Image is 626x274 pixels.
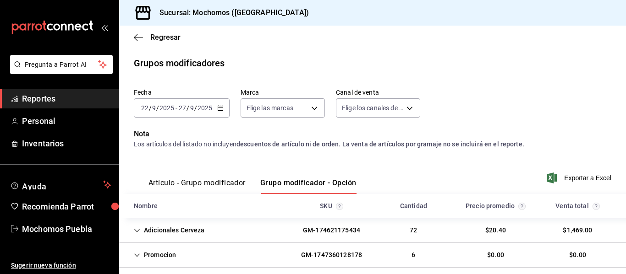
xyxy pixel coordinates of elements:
[134,33,181,42] button: Regresar
[402,222,424,239] div: Cell
[148,178,357,194] div: navigation tabs
[159,104,175,112] input: ----
[22,92,111,105] span: Reportes
[156,104,159,112] span: /
[518,203,526,210] svg: Precio promedio = total de grupos modificadores / cantidad
[296,222,368,239] div: Cell
[11,261,111,270] span: Sugerir nueva función
[241,89,325,96] label: Marca
[6,66,113,76] a: Pregunta a Parrot AI
[134,89,230,96] label: Fecha
[176,104,177,112] span: -
[247,103,293,113] span: Elige las marcas
[150,33,181,42] span: Regresar
[260,178,357,194] button: Grupo modificador - Opción
[190,104,194,112] input: --
[119,243,626,268] div: Row
[119,218,626,243] div: Row
[152,104,156,112] input: --
[126,222,212,239] div: Cell
[480,247,511,263] div: Cell
[555,222,599,239] div: Cell
[134,129,611,140] p: Nota
[455,198,537,215] div: HeadCell
[22,223,111,235] span: Mochomos Puebla
[152,7,309,18] h3: Sucursal: Mochomos ([GEOGRAPHIC_DATA])
[294,247,369,263] div: Cell
[549,172,611,183] button: Exportar a Excel
[134,56,225,70] div: Grupos modificadores
[236,140,524,148] strong: descuentos de artículo ni de orden. La venta de artículos por gramaje no se incluirá en el reporte.
[537,198,619,215] div: HeadCell
[149,104,152,112] span: /
[336,89,420,96] label: Canal de venta
[134,140,611,149] div: Los artículos del listado no incluyen
[25,60,99,70] span: Pregunta a Parrot AI
[10,55,113,74] button: Pregunta a Parrot AI
[187,104,189,112] span: /
[22,200,111,213] span: Recomienda Parrot
[336,203,343,210] svg: Los grupos modificadores y las opciones se agruparán por SKU; se mostrará el primer creado.
[291,198,373,215] div: HeadCell
[197,104,213,112] input: ----
[101,24,108,31] button: open_drawer_menu
[126,198,291,215] div: HeadCell
[562,247,593,263] div: Cell
[342,103,403,113] span: Elige los canales de venta
[404,247,423,263] div: Cell
[593,203,600,210] svg: Venta total de las opciones, agrupadas por grupo modificador.
[119,194,626,218] div: Head
[478,222,513,239] div: Cell
[194,104,197,112] span: /
[373,198,455,215] div: HeadCell
[141,104,149,112] input: --
[126,247,183,263] div: Cell
[22,137,111,150] span: Inventarios
[148,178,246,194] button: Artículo - Grupo modificador
[22,179,99,190] span: Ayuda
[22,115,111,127] span: Personal
[178,104,187,112] input: --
